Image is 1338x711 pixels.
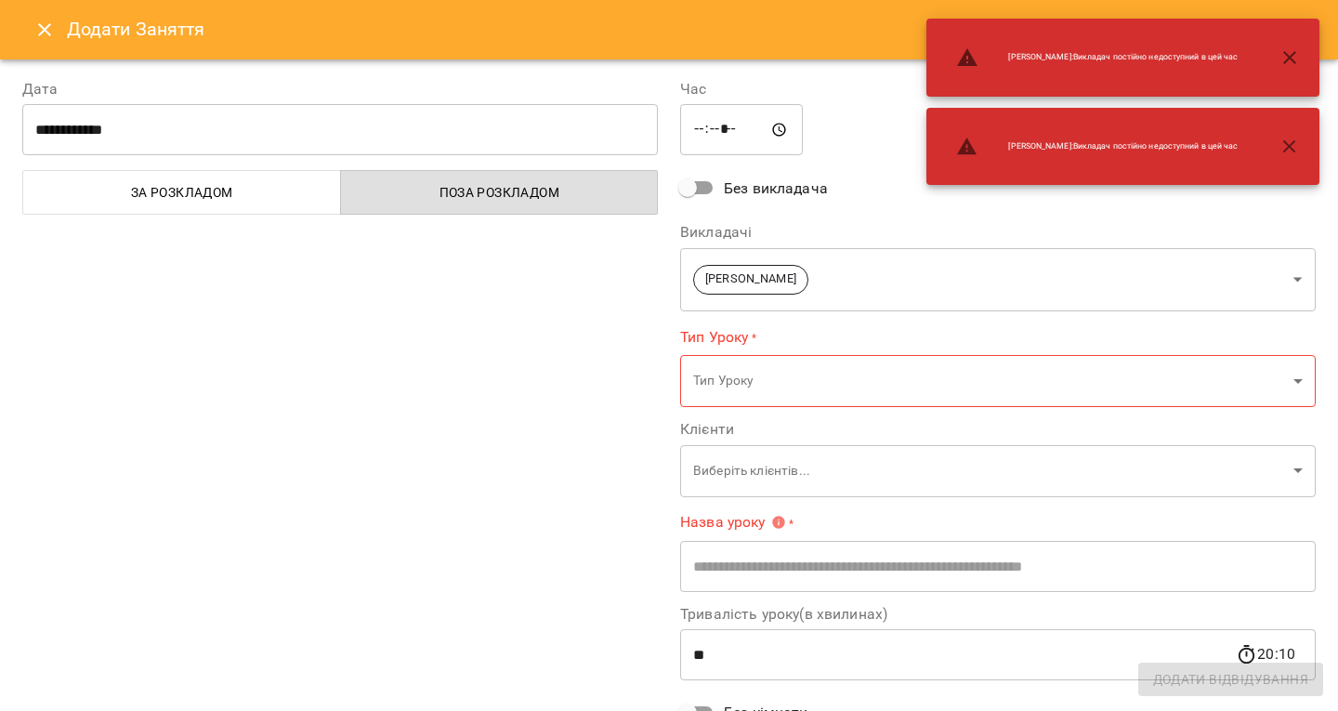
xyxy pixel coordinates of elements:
span: Поза розкладом [352,181,648,204]
button: Close [22,7,67,52]
label: Дата [22,82,658,97]
div: Виберіть клієнтів... [680,444,1316,497]
div: Тип Уроку [680,355,1316,408]
span: Без викладача [724,178,828,200]
span: [PERSON_NAME] [694,270,807,288]
p: Виберіть клієнтів... [693,462,1286,481]
p: Тип Уроку [693,372,1286,390]
span: Назва уроку [680,515,786,530]
label: Клієнти [680,422,1316,437]
button: Поза розкладом [340,170,659,215]
svg: Вкажіть назву уроку або виберіть клієнтів [771,515,786,530]
label: Тип Уроку [680,326,1316,348]
button: За розкладом [22,170,341,215]
label: Тривалість уроку(в хвилинах) [680,607,1316,622]
span: За розкладом [34,181,330,204]
h6: Додати Заняття [67,15,1316,44]
div: [PERSON_NAME] [680,247,1316,311]
li: [PERSON_NAME] : Викладач постійно недоступний в цей час [941,39,1253,76]
label: Час [680,82,1316,97]
label: Викладачі [680,225,1316,240]
li: [PERSON_NAME] : Викладач постійно недоступний в цей час [941,128,1253,165]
